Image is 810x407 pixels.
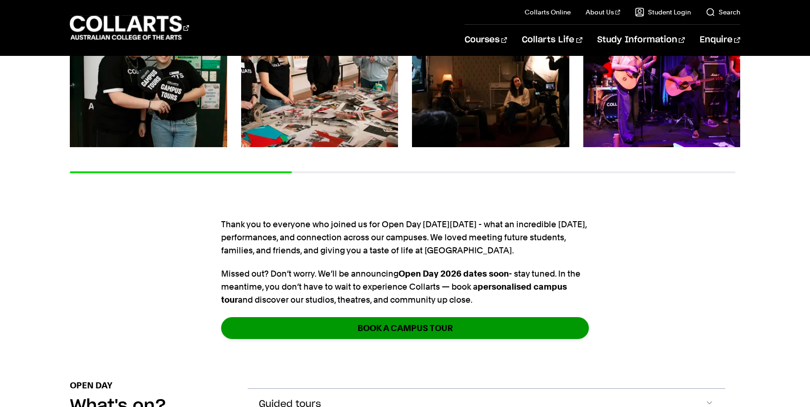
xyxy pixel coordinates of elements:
[522,25,582,55] a: Collarts Life
[706,7,740,17] a: Search
[221,218,589,257] p: Thank you to everyone who joined us for Open Day [DATE][DATE] - what an incredible [DATE], perfor...
[465,25,507,55] a: Courses
[700,25,740,55] a: Enquire
[358,323,453,333] strong: Book a Campus Tour
[70,14,189,41] div: Go to homepage
[586,7,620,17] a: About Us
[221,317,589,339] a: Book a Campus Tour
[398,269,509,278] strong: Open Day 2026 dates soon
[221,267,589,306] p: Missed out? Don’t worry. We’ll be announcing - stay tuned. In the meantime, you don’t have to wai...
[635,7,691,17] a: Student Login
[597,25,685,55] a: Study Information
[525,7,571,17] a: Collarts Online
[70,379,112,392] p: Open Day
